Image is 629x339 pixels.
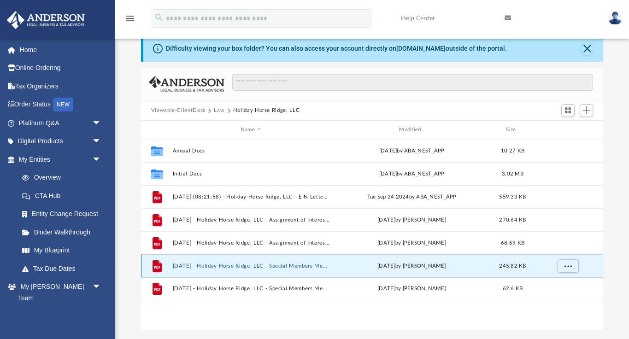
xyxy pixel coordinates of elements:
div: id [535,126,600,134]
span: arrow_drop_down [92,150,111,169]
a: My [PERSON_NAME] Teamarrow_drop_down [6,278,111,307]
button: [DATE] - Holiday Horse Ridge, LLC - Special Members Meeting - DocuSigned.pdf [172,263,329,269]
i: search [154,12,164,23]
a: CTA Hub [13,187,115,205]
a: Tax Organizers [6,77,115,95]
span: 3.02 MB [502,171,523,176]
span: arrow_drop_down [92,132,111,151]
div: [DATE] by ABA_NEST_APP [333,170,490,178]
div: [DATE] by ABA_NEST_APP [333,147,490,155]
button: Law [214,106,224,115]
a: Digital Productsarrow_drop_down [6,132,115,151]
i: menu [124,13,135,24]
a: Overview [13,169,115,187]
button: Holiday Horse Ridge, LLC [233,106,300,115]
input: Search files and folders [232,74,593,91]
span: 10.27 KB [501,148,524,153]
div: [DATE] by [PERSON_NAME] [333,285,490,293]
button: Add [580,104,594,117]
button: Switch to Grid View [561,104,575,117]
button: Initial Docs [172,171,329,177]
a: My Entitiesarrow_drop_down [6,150,115,169]
a: [DOMAIN_NAME] [396,45,446,52]
div: [DATE] by [PERSON_NAME] [333,239,490,247]
div: grid [141,139,604,330]
a: Entity Change Request [13,205,115,223]
span: 559.33 KB [499,194,526,199]
a: Online Ordering [6,59,115,77]
button: Annual Docs [172,148,329,154]
img: Anderson Advisors Platinum Portal [4,11,88,29]
div: Size [494,126,531,134]
a: Home [6,41,115,59]
div: Tue Sep 24 2024 by ABA_NEST_APP [333,193,490,201]
img: User Pic [608,12,622,25]
button: [DATE] - Holiday Horse Ridge, LLC - Assignment of Interest - DocuSigned.pdf [172,217,329,223]
a: My Blueprint [13,241,111,260]
button: [DATE] - Holiday Horse Ridge, LLC - Special Members Meeting.pdf [172,286,329,292]
a: Tax Due Dates [13,259,115,278]
div: id [145,126,168,134]
button: Viewable-ClientDocs [151,106,206,115]
div: [DATE] by [PERSON_NAME] [333,216,490,224]
div: NEW [53,98,73,111]
span: 270.64 KB [499,217,526,222]
a: Binder Walkthrough [13,223,115,241]
div: [DATE] by [PERSON_NAME] [333,262,490,270]
a: Order StatusNEW [6,95,115,114]
a: Platinum Q&Aarrow_drop_down [6,114,115,132]
button: [DATE] (08:21:58) - Holiday Horse Ridge, LLC - EIN Letter from IRS.pdf [172,194,329,200]
div: Modified [333,126,490,134]
button: More options [557,259,578,273]
span: 68.69 KB [501,240,524,245]
div: Difficulty viewing your box folder? You can also access your account directly on outside of the p... [166,44,507,53]
div: Name [172,126,329,134]
span: 245.82 KB [499,263,526,269]
button: [DATE] - Holiday Horse Ridge, LLC - Assignment of Interest.pdf [172,240,329,246]
span: arrow_drop_down [92,278,111,297]
a: menu [124,18,135,24]
span: arrow_drop_down [92,114,111,133]
span: 62.6 KB [502,286,523,291]
button: Close [581,42,594,55]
